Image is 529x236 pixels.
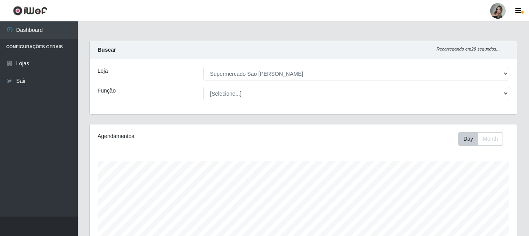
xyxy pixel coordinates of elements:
div: Agendamentos [98,132,262,140]
button: Month [478,132,503,146]
div: First group [458,132,503,146]
label: Loja [98,67,108,75]
strong: Buscar [98,47,116,53]
button: Day [458,132,478,146]
i: Recarregando em 29 segundos... [436,47,500,51]
label: Função [98,87,116,95]
div: Toolbar with button groups [458,132,509,146]
img: CoreUI Logo [13,6,47,16]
